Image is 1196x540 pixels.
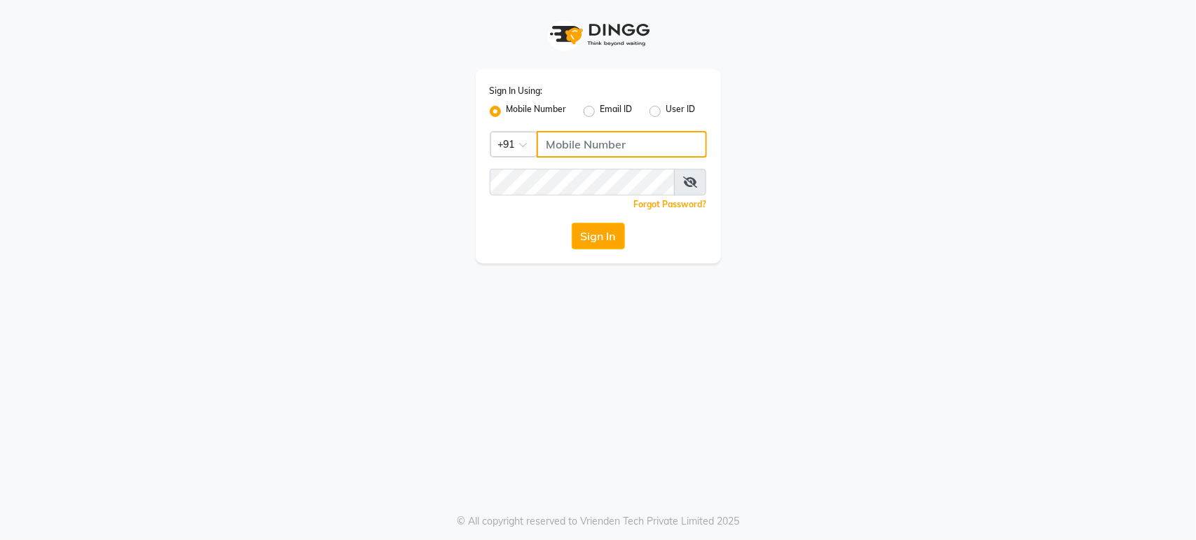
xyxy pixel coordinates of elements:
[666,103,696,120] label: User ID
[537,131,707,158] input: Username
[490,169,675,195] input: Username
[634,199,707,209] a: Forgot Password?
[542,14,654,55] img: logo1.svg
[507,103,567,120] label: Mobile Number
[572,223,625,249] button: Sign In
[490,85,543,97] label: Sign In Using:
[600,103,633,120] label: Email ID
